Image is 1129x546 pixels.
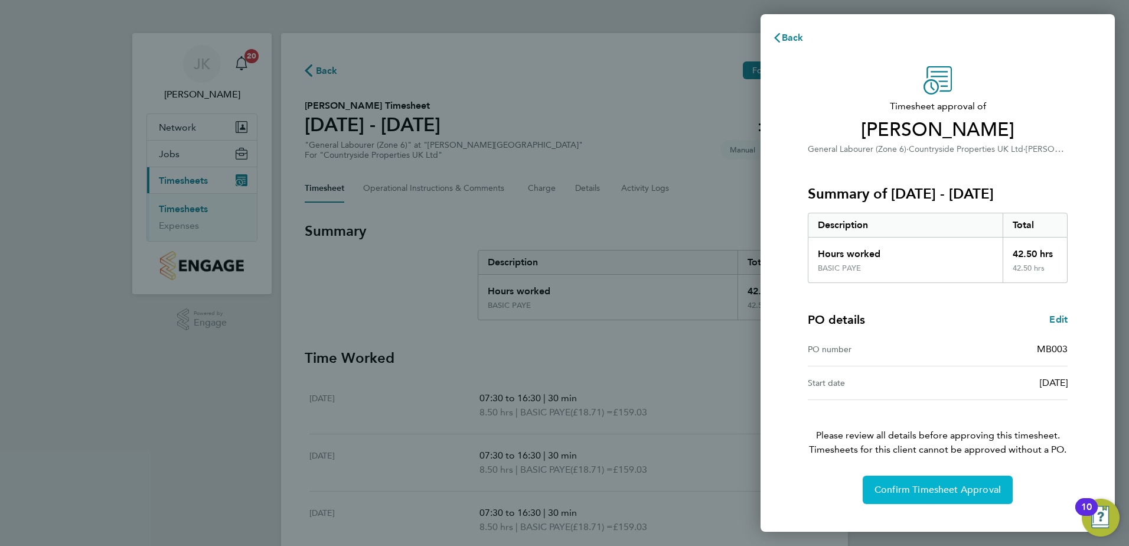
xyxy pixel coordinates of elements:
span: · [1023,144,1026,154]
span: MB003 [1037,343,1068,355]
button: Back [761,26,815,50]
span: Confirm Timesheet Approval [875,484,1001,496]
div: [DATE] [938,376,1068,390]
span: General Labourer (Zone 6) [808,144,906,154]
h4: PO details [808,311,865,328]
span: Timesheets for this client cannot be approved without a PO. [794,443,1082,457]
div: Total [1003,213,1068,237]
span: [PERSON_NAME] Parva [1026,143,1115,154]
div: Hours worked [808,238,1003,264]
span: Edit [1049,314,1068,325]
a: Edit [1049,313,1068,327]
p: Please review all details before approving this timesheet. [794,400,1082,457]
h3: Summary of [DATE] - [DATE] [808,184,1068,203]
div: 10 [1081,507,1092,522]
span: Timesheet approval of [808,99,1068,113]
div: 42.50 hrs [1003,238,1068,264]
div: Description [808,213,1003,237]
span: · [906,144,909,154]
div: Start date [808,376,938,390]
div: Summary of 18 - 24 Aug 2025 [808,213,1068,283]
button: Open Resource Center, 10 new notifications [1082,499,1120,537]
div: 42.50 hrs [1003,264,1068,282]
button: Confirm Timesheet Approval [863,476,1013,504]
span: Back [782,32,804,43]
div: BASIC PAYE [818,264,861,273]
span: [PERSON_NAME] [808,118,1068,142]
span: Countryside Properties UK Ltd [909,144,1023,154]
div: PO number [808,342,938,356]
